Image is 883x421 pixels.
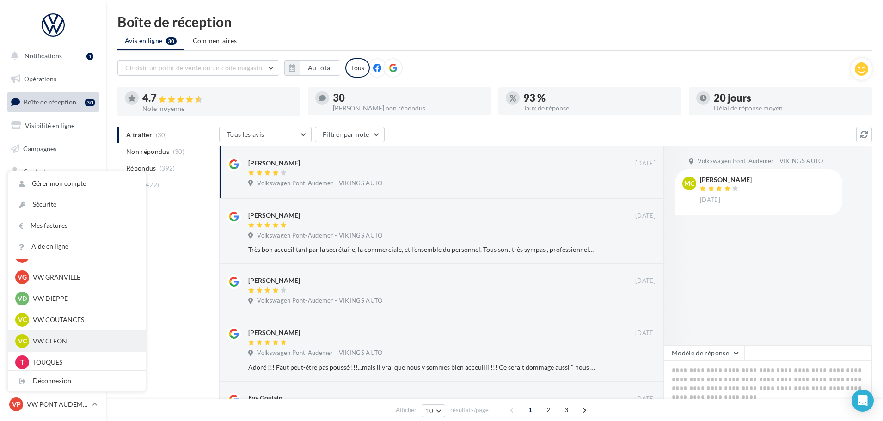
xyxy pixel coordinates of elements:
[33,315,135,324] p: VW COUTANCES
[125,64,262,72] span: Choisir un point de vente ou un code magasin
[523,403,538,417] span: 1
[144,181,159,189] span: (422)
[85,99,95,106] div: 30
[248,159,300,168] div: [PERSON_NAME]
[18,294,27,303] span: VD
[159,165,175,172] span: (392)
[18,336,27,346] span: VC
[219,127,312,142] button: Tous les avis
[18,273,27,282] span: VG
[257,232,382,240] span: Volkswagen Pont-Audemer - VIKINGS AUTO
[248,276,300,285] div: [PERSON_NAME]
[333,93,484,103] div: 30
[23,144,56,152] span: Campagnes
[426,407,434,415] span: 10
[6,208,101,227] a: Calendrier
[714,105,865,111] div: Délai de réponse moyen
[6,46,97,66] button: Notifications 1
[396,406,417,415] span: Afficher
[257,179,382,188] span: Volkswagen Pont-Audemer - VIKINGS AUTO
[257,297,382,305] span: Volkswagen Pont-Audemer - VIKINGS AUTO
[248,363,595,372] div: Adoré !!! Faut peut-être pas poussé !!!...mais il vrai que nous y sommes bien acceuilli !!! Ce se...
[12,400,21,409] span: VP
[635,277,656,285] span: [DATE]
[248,328,300,337] div: [PERSON_NAME]
[700,196,720,204] span: [DATE]
[315,127,385,142] button: Filtrer par note
[541,403,556,417] span: 2
[248,245,595,254] div: Très bon accueil tant par la secrétaire, la commerciale, et l'ensemble du personnel. Tous sont tr...
[27,400,88,409] p: VW PONT AUDEMER
[635,212,656,220] span: [DATE]
[142,93,293,104] div: 4.7
[24,98,76,106] span: Boîte de réception
[6,162,101,181] a: Contacts
[193,36,237,45] span: Commentaires
[248,211,300,220] div: [PERSON_NAME]
[33,336,135,346] p: VW CLEON
[714,93,865,103] div: 20 jours
[284,60,340,76] button: Au total
[700,177,752,183] div: [PERSON_NAME]
[227,130,264,138] span: Tous les avis
[33,273,135,282] p: VW GRANVILLE
[345,58,370,78] div: Tous
[8,194,146,215] a: Sécurité
[635,329,656,337] span: [DATE]
[117,15,872,29] div: Boîte de réception
[6,262,101,289] a: Campagnes DataOnDemand
[25,122,74,129] span: Visibilité en ligne
[664,345,744,361] button: Modèle de réponse
[6,116,101,135] a: Visibilité en ligne
[117,60,279,76] button: Choisir un point de vente ou un code magasin
[450,406,489,415] span: résultats/page
[257,349,382,357] span: Volkswagen Pont-Audemer - VIKINGS AUTO
[173,148,184,155] span: (30)
[8,173,146,194] a: Gérer mon compte
[24,75,56,83] span: Opérations
[126,164,156,173] span: Répondus
[8,215,146,236] a: Mes factures
[8,371,146,391] div: Déconnexion
[18,315,27,324] span: VC
[6,69,101,89] a: Opérations
[248,393,282,403] div: Evy Goulain
[7,396,99,413] a: VP VW PONT AUDEMER
[33,294,135,303] p: VW DIEPPE
[635,395,656,403] span: [DATE]
[25,52,62,60] span: Notifications
[300,60,340,76] button: Au total
[142,105,293,112] div: Note moyenne
[333,105,484,111] div: [PERSON_NAME] non répondus
[126,147,169,156] span: Non répondus
[6,92,101,112] a: Boîte de réception30
[684,179,694,188] span: MC
[23,167,49,175] span: Contacts
[6,139,101,159] a: Campagnes
[698,157,823,165] span: Volkswagen Pont-Audemer - VIKINGS AUTO
[635,159,656,168] span: [DATE]
[6,185,101,204] a: Médiathèque
[523,105,674,111] div: Taux de réponse
[20,358,24,367] span: T
[422,404,445,417] button: 10
[86,53,93,60] div: 1
[6,231,101,258] a: PLV et print personnalisable
[33,358,135,367] p: TOUQUES
[523,93,674,103] div: 93 %
[559,403,574,417] span: 3
[852,390,874,412] div: Open Intercom Messenger
[8,236,146,257] a: Aide en ligne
